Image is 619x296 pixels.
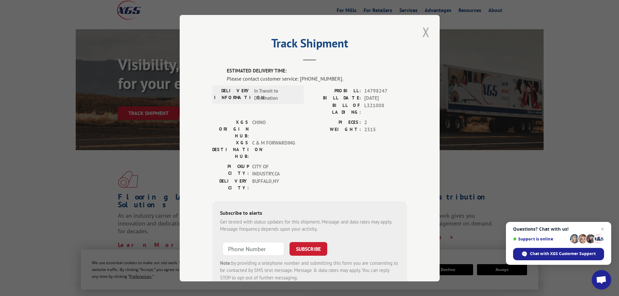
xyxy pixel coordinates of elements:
[364,87,407,95] span: 14798247
[364,102,407,115] span: L321008
[530,251,596,257] span: Chat with XGS Customer Support
[310,119,361,126] label: PIECES:
[223,242,284,255] input: Phone Number
[227,67,407,75] label: ESTIMATED DELIVERY TIME:
[364,95,407,102] span: [DATE]
[364,126,407,134] span: 2315
[220,218,399,233] div: Get texted with status updates for this shipment. Message and data rates may apply. Message frequ...
[364,119,407,126] span: 2
[420,23,432,41] button: Close modal
[513,237,568,241] span: Support is online
[220,259,399,281] div: by providing a telephone number and submitting this form you are consenting to be contacted by SM...
[252,177,296,191] span: BUFFALO , NY
[252,163,296,177] span: CITY OF INDUSTRY , CA
[212,119,249,139] label: XGS ORIGIN HUB:
[592,270,611,290] a: Open chat
[310,102,361,115] label: BILL OF LADING:
[513,226,604,232] span: Questions? Chat with us!
[310,126,361,134] label: WEIGHT:
[252,119,296,139] span: CHINO
[212,177,249,191] label: DELIVERY CITY:
[310,95,361,102] label: BILL DATE:
[252,139,296,160] span: C & M FORWARDING
[212,163,249,177] label: PICKUP CITY:
[513,248,604,260] span: Chat with XGS Customer Support
[310,87,361,95] label: PROBILL:
[220,260,231,266] strong: Note:
[214,87,251,102] label: DELIVERY INFORMATION:
[227,74,407,82] div: Please contact customer service: [PHONE_NUMBER].
[290,242,327,255] button: SUBSCRIBE
[254,87,298,102] span: In Transit to Destination
[212,39,407,51] h2: Track Shipment
[212,139,249,160] label: XGS DESTINATION HUB:
[220,209,399,218] div: Subscribe to alerts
